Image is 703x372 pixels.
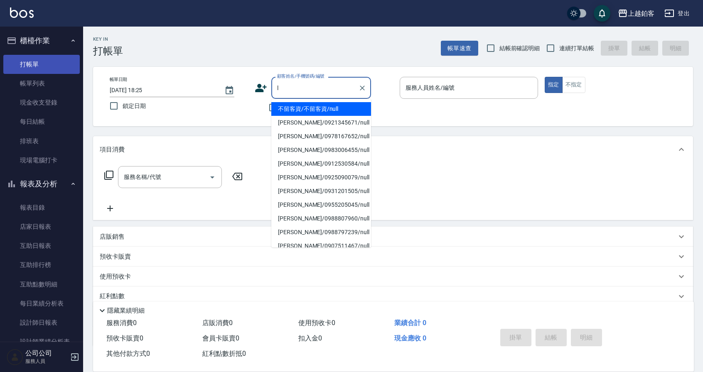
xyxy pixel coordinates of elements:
div: 使用預收卡 [93,267,693,286]
button: save [594,5,610,22]
a: 設計師業績分析表 [3,332,80,351]
img: Person [7,349,23,365]
h5: 公司公司 [25,349,68,357]
li: [PERSON_NAME]/0931201505/null [271,184,371,198]
li: [PERSON_NAME]/0925090079/null [271,171,371,184]
label: 帳單日期 [110,76,127,83]
h2: Key In [93,37,123,42]
span: 其他付款方式 0 [106,350,150,357]
a: 排班表 [3,132,80,151]
a: 互助日報表 [3,236,80,255]
button: 登出 [661,6,693,21]
li: [PERSON_NAME]/0978167652/null [271,130,371,143]
a: 現金收支登錄 [3,93,80,112]
button: 帳單速查 [441,41,478,56]
a: 互助排行榜 [3,255,80,274]
a: 每日業績分析表 [3,294,80,313]
span: 扣入金 0 [298,334,322,342]
a: 每日結帳 [3,112,80,131]
a: 設計師日報表 [3,313,80,332]
span: 連續打單結帳 [559,44,594,53]
p: 隱藏業績明細 [107,306,145,315]
li: [PERSON_NAME]/0983006455/null [271,143,371,157]
label: 顧客姓名/手機號碼/編號 [277,73,324,79]
a: 現場電腦打卡 [3,151,80,170]
p: 服務人員 [25,357,68,365]
li: 不留客資/不留客資/null [271,102,371,116]
a: 打帳單 [3,55,80,74]
span: 會員卡販賣 0 [202,334,239,342]
li: [PERSON_NAME]/0988797239/null [271,225,371,239]
h3: 打帳單 [93,45,123,57]
span: 紅利點數折抵 0 [202,350,246,357]
p: 使用預收卡 [100,272,131,281]
p: 預收卡販賣 [100,252,131,261]
span: 現金應收 0 [394,334,426,342]
div: 紅利點數 [93,286,693,306]
p: 項目消費 [100,145,125,154]
button: 報表及分析 [3,173,80,195]
span: 使用預收卡 0 [298,319,335,327]
input: YYYY/MM/DD hh:mm [110,83,216,97]
button: Open [206,171,219,184]
p: 店販銷售 [100,232,125,241]
img: Logo [10,7,34,18]
p: 紅利點數 [100,292,129,301]
a: 互助點數明細 [3,275,80,294]
button: 櫃檯作業 [3,30,80,51]
button: Clear [356,82,368,94]
span: 服務消費 0 [106,319,137,327]
a: 帳單列表 [3,74,80,93]
button: 不指定 [562,77,585,93]
div: 項目消費 [93,136,693,163]
li: [PERSON_NAME]/0921345671/null [271,116,371,130]
div: 上越鉑客 [628,8,654,19]
span: 預收卡販賣 0 [106,334,143,342]
span: 業績合計 0 [394,319,426,327]
a: 報表目錄 [3,198,80,217]
li: [PERSON_NAME]/0988807960/null [271,212,371,225]
div: 店販銷售 [93,227,693,247]
a: 店家日報表 [3,217,80,236]
span: 鎖定日期 [123,102,146,110]
button: 指定 [545,77,563,93]
span: 結帳前確認明細 [499,44,540,53]
span: 店販消費 0 [202,319,233,327]
button: Choose date, selected date is 2025-10-04 [219,81,239,100]
div: 預收卡販賣 [93,247,693,267]
li: [PERSON_NAME]/0912530584/null [271,157,371,171]
button: 上越鉑客 [615,5,658,22]
li: [PERSON_NAME]/0907511467/null [271,239,371,253]
li: [PERSON_NAME]/0955205045/null [271,198,371,212]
